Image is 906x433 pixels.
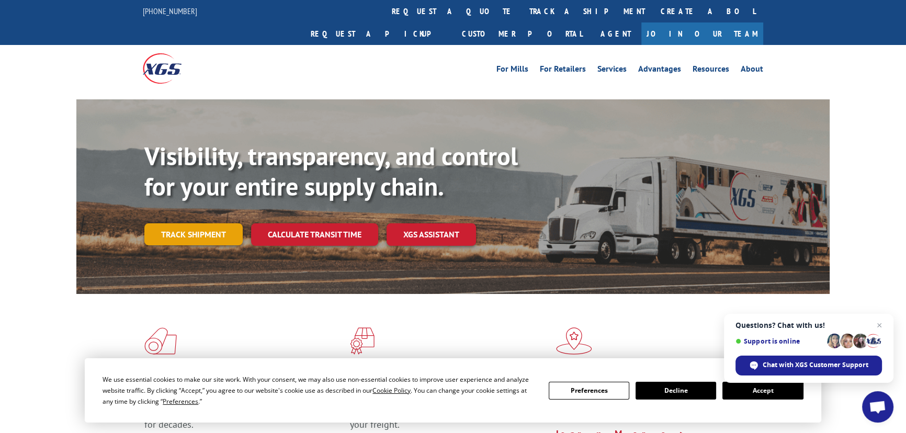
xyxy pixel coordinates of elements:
[163,397,198,406] span: Preferences
[862,391,893,423] div: Open chat
[741,65,763,76] a: About
[735,356,882,375] div: Chat with XGS Customer Support
[144,140,518,202] b: Visibility, transparency, and control for your entire supply chain.
[251,223,378,246] a: Calculate transit time
[85,358,821,423] div: Cookie Consent Prompt
[735,321,882,329] span: Questions? Chat with us!
[636,382,716,400] button: Decline
[722,382,803,400] button: Accept
[303,22,454,45] a: Request a pickup
[638,65,681,76] a: Advantages
[590,22,641,45] a: Agent
[103,374,536,407] div: We use essential cookies to make our site work. With your consent, we may also use non-essential ...
[763,360,868,370] span: Chat with XGS Customer Support
[735,337,823,345] span: Support is online
[556,327,592,355] img: xgs-icon-flagship-distribution-model-red
[143,6,197,16] a: [PHONE_NUMBER]
[454,22,590,45] a: Customer Portal
[350,327,375,355] img: xgs-icon-focused-on-flooring-red
[540,65,586,76] a: For Retailers
[387,223,476,246] a: XGS ASSISTANT
[372,386,411,395] span: Cookie Policy
[873,319,886,332] span: Close chat
[693,65,729,76] a: Resources
[597,65,627,76] a: Services
[144,393,342,430] span: As an industry carrier of choice, XGS has brought innovation and dedication to flooring logistics...
[641,22,763,45] a: Join Our Team
[144,327,177,355] img: xgs-icon-total-supply-chain-intelligence-red
[549,382,629,400] button: Preferences
[496,65,528,76] a: For Mills
[144,223,243,245] a: Track shipment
